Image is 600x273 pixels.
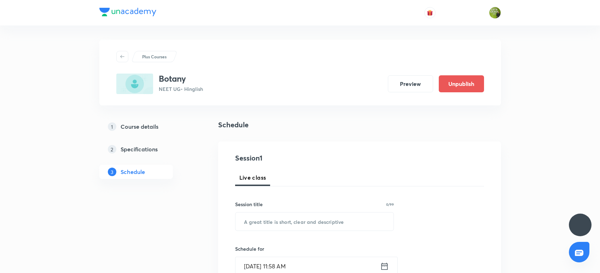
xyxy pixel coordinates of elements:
[99,8,156,18] a: Company Logo
[439,75,484,92] button: Unpublish
[108,168,116,176] p: 3
[386,203,394,206] p: 0/99
[427,10,433,16] img: avatar
[489,7,501,19] img: Gaurav Uppal
[159,85,203,93] p: NEET UG • Hinglish
[108,145,116,153] p: 2
[142,53,167,60] p: Plus Courses
[218,120,249,130] h4: Schedule
[235,153,364,163] h4: Session 1
[108,122,116,131] p: 1
[159,74,203,84] h3: Botany
[121,168,145,176] h5: Schedule
[235,245,394,252] h6: Schedule for
[99,120,196,134] a: 1Course details
[116,74,153,94] img: 10C202A6-B28C-4569-9638-95043C9AFE20_plus.png
[235,201,263,208] h6: Session title
[99,142,196,156] a: 2Specifications
[576,221,584,229] img: ttu
[121,122,158,131] h5: Course details
[235,213,394,231] input: A great title is short, clear and descriptive
[121,145,158,153] h5: Specifications
[239,173,266,182] span: Live class
[388,75,433,92] button: Preview
[99,8,156,16] img: Company Logo
[424,7,436,18] button: avatar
